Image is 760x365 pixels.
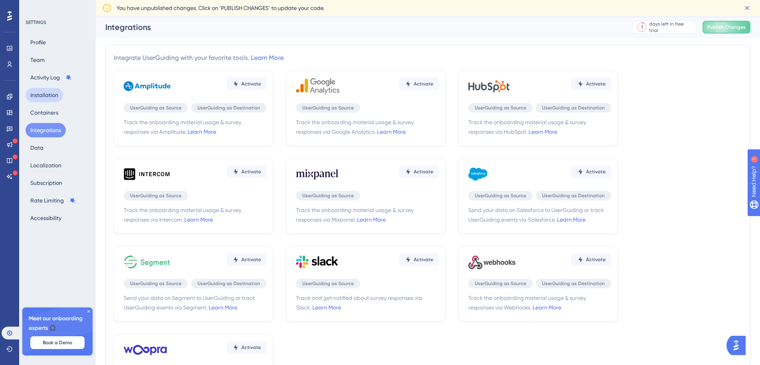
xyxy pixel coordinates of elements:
span: Activate [414,81,433,87]
span: Publish Changes [707,24,746,30]
button: Data [26,141,48,155]
a: Learn More [312,304,341,311]
span: Activate [414,256,433,263]
button: Team [26,53,49,67]
span: Track and get notified about survey responses via Slack. [296,293,439,312]
span: UserGuiding as Destination [197,280,260,287]
span: Track the onboarding material usage & survey responses via Webhooks. [468,293,611,312]
button: Activate [227,165,266,178]
span: UserGuiding as Source [475,105,526,111]
span: UserGuiding as Destination [542,280,605,287]
a: Learn More [251,54,284,61]
iframe: UserGuiding AI Assistant Launcher [726,333,750,357]
button: Containers [26,105,63,120]
button: Activate [399,77,439,90]
a: Learn More [377,129,406,135]
span: Send your data on Segment to UserGuiding or track UserGuiding events via Segment. [124,293,266,312]
span: UserGuiding as Source [130,105,182,111]
span: Book a Demo [43,339,72,346]
a: Learn More [557,216,586,223]
div: Integrate UserGuiding with your favorite tools. [114,53,284,63]
button: Integrations [26,123,66,137]
a: Learn More [184,216,213,223]
button: Activate [227,341,266,354]
span: Track the onboarding material usage & survey responses via Mixpanel. [296,205,439,224]
span: Meet our onboarding experts 🎧 [29,314,86,333]
button: Activate [227,77,266,90]
div: Integrations [105,22,612,33]
button: Activity Log [26,70,77,85]
a: Learn More [533,304,561,311]
span: UserGuiding as Source [302,192,354,199]
button: Localization [26,158,66,173]
a: Learn More [188,129,216,135]
span: Activate [241,169,261,175]
div: SETTINGS [26,19,90,26]
span: UserGuiding as Source [475,280,526,287]
span: Send your data on Salesforce to UserGuiding or track UserGuiding events via Salesforce. [468,205,611,224]
span: UserGuiding as Source [302,280,354,287]
span: Track the onboarding material usage & survey responses via Google Analytics. [296,117,439,137]
button: Activate [399,253,439,266]
span: UserGuiding as Source [130,192,182,199]
button: Activate [571,165,611,178]
div: 1 [55,4,58,10]
span: Activate [586,256,606,263]
span: UserGuiding as Source [130,280,182,287]
span: Need Help? [19,2,50,12]
button: Activate [227,253,266,266]
span: UserGuiding as Source [475,192,526,199]
button: Subscription [26,176,67,190]
span: UserGuiding as Destination [197,105,260,111]
button: Book a Demo [30,336,85,349]
span: Activate [586,169,606,175]
div: 1 [641,24,643,30]
span: Activate [241,344,261,351]
span: Activate [241,256,261,263]
a: Learn More [209,304,237,311]
button: Profile [26,35,51,50]
span: Track the onboarding material usage & survey responses via Intercom. [124,205,266,224]
span: UserGuiding as Source [302,105,354,111]
button: Activate [571,253,611,266]
button: Activate [399,165,439,178]
a: Learn More [529,129,557,135]
button: Accessibility [26,211,66,225]
button: Rate Limiting [26,193,81,208]
span: UserGuiding as Destination [542,105,605,111]
div: days left in free trial [649,21,693,34]
span: You have unpublished changes. Click on ‘PUBLISH CHANGES’ to update your code. [116,3,324,13]
span: Activate [586,81,606,87]
span: UserGuiding as Destination [542,192,605,199]
button: Publish Changes [703,21,750,34]
span: Track the onboarding material usage & survey responses via Amplitude. [124,117,266,137]
span: Activate [414,169,433,175]
span: Track the onboarding material usage & survey responses via HubSpot. [468,117,611,137]
span: Activate [241,81,261,87]
button: Installation [26,88,63,102]
a: Learn More [357,216,386,223]
button: Activate [571,77,611,90]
